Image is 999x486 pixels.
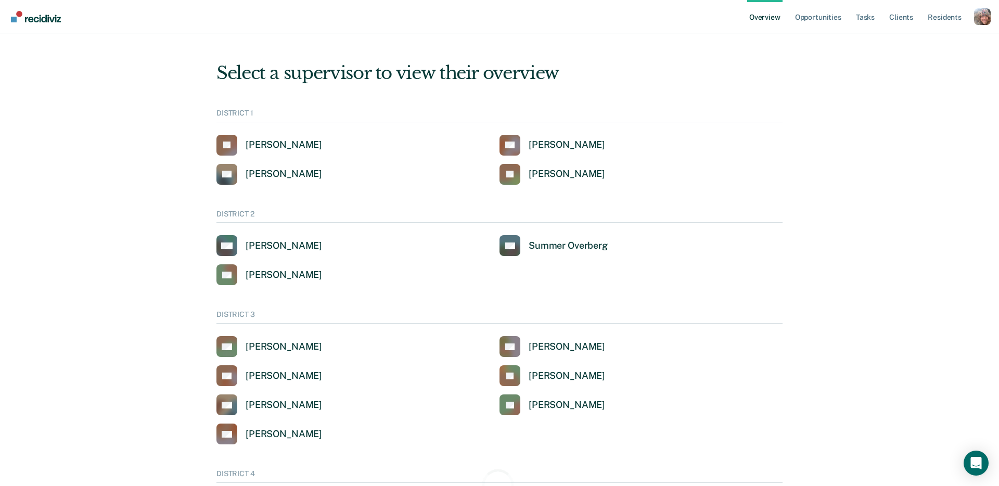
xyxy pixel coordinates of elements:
[246,168,322,180] div: [PERSON_NAME]
[246,370,322,382] div: [PERSON_NAME]
[216,210,783,223] div: DISTRICT 2
[11,11,61,22] img: Recidiviz
[246,269,322,281] div: [PERSON_NAME]
[216,336,322,357] a: [PERSON_NAME]
[216,365,322,386] a: [PERSON_NAME]
[216,109,783,122] div: DISTRICT 1
[216,62,783,84] div: Select a supervisor to view their overview
[216,469,783,483] div: DISTRICT 4
[964,451,989,476] div: Open Intercom Messenger
[216,424,322,444] a: [PERSON_NAME]
[499,336,605,357] a: [PERSON_NAME]
[499,135,605,156] a: [PERSON_NAME]
[499,235,608,256] a: Summer Overberg
[216,394,322,415] a: [PERSON_NAME]
[216,310,783,324] div: DISTRICT 3
[246,240,322,252] div: [PERSON_NAME]
[216,164,322,185] a: [PERSON_NAME]
[529,168,605,180] div: [PERSON_NAME]
[246,341,322,353] div: [PERSON_NAME]
[499,394,605,415] a: [PERSON_NAME]
[499,365,605,386] a: [PERSON_NAME]
[246,139,322,151] div: [PERSON_NAME]
[974,8,991,25] button: Profile dropdown button
[529,399,605,411] div: [PERSON_NAME]
[216,135,322,156] a: [PERSON_NAME]
[529,240,608,252] div: Summer Overberg
[246,399,322,411] div: [PERSON_NAME]
[529,341,605,353] div: [PERSON_NAME]
[529,139,605,151] div: [PERSON_NAME]
[216,264,322,285] a: [PERSON_NAME]
[499,164,605,185] a: [PERSON_NAME]
[216,235,322,256] a: [PERSON_NAME]
[529,370,605,382] div: [PERSON_NAME]
[246,428,322,440] div: [PERSON_NAME]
